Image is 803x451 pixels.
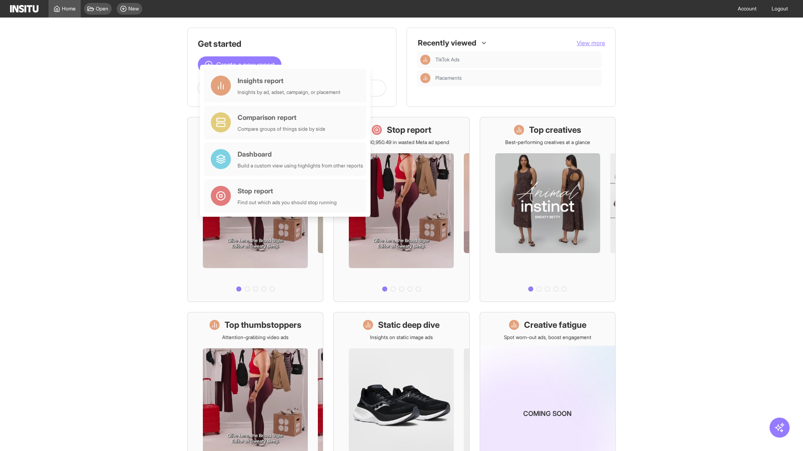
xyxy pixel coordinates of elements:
[370,334,433,341] p: Insights on static image ads
[187,117,323,302] a: What's live nowSee all active ads instantly
[198,38,386,50] h1: Get started
[480,117,616,302] a: Top creativesBest-performing creatives at a glance
[10,5,38,13] img: Logo
[420,55,430,65] div: Insights
[62,5,76,12] span: Home
[238,162,363,169] div: Build a custom view using highlights from other reports
[505,139,590,146] p: Best-performing creatives at a glance
[238,149,363,159] div: Dashboard
[378,319,440,331] h1: Static deep dive
[128,5,139,12] span: New
[435,75,598,81] span: Placements
[435,56,598,63] span: TikTok Ads
[577,39,605,47] button: View more
[238,89,340,96] div: Insights by ad, adset, campaign, or placement
[222,334,289,341] p: Attention-grabbing video ads
[529,124,581,136] h1: Top creatives
[387,124,431,136] h1: Stop report
[577,39,605,46] span: View more
[333,117,469,302] a: Stop reportSave £30,950.49 in wasted Meta ad spend
[198,56,281,73] button: Create a new report
[238,112,325,122] div: Comparison report
[216,60,275,70] span: Create a new report
[435,75,462,81] span: Placements
[353,139,449,146] p: Save £30,950.49 in wasted Meta ad spend
[96,5,108,12] span: Open
[225,319,302,331] h1: Top thumbstoppers
[435,56,460,63] span: TikTok Ads
[238,76,340,86] div: Insights report
[238,199,337,206] div: Find out which ads you should stop running
[238,126,325,132] div: Compare groups of things side by side
[238,186,337,196] div: Stop report
[420,73,430,83] div: Insights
